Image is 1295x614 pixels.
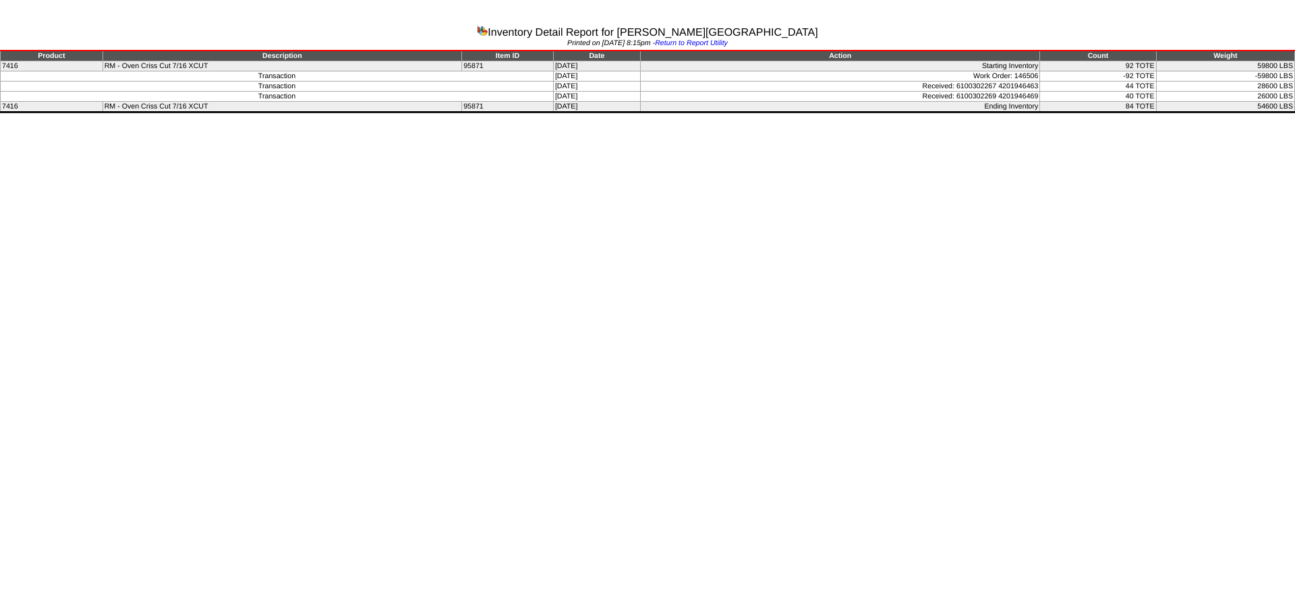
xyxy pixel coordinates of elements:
td: Transaction [1,82,554,92]
td: 54600 LBS [1156,102,1294,113]
td: [DATE] [553,92,640,102]
td: Received: 6100302269 4201946469 [641,92,1040,102]
td: Item ID [462,51,554,61]
td: -59800 LBS [1156,71,1294,82]
td: 84 TOTE [1040,102,1156,113]
td: 26000 LBS [1156,92,1294,102]
td: [DATE] [553,71,640,82]
td: 7416 [1,102,103,113]
td: 92 TOTE [1040,61,1156,71]
td: RM - Oven Criss Cut 7/16 XCUT [103,102,462,113]
td: Product [1,51,103,61]
td: Transaction [1,92,554,102]
td: [DATE] [553,61,640,71]
td: 7416 [1,61,103,71]
td: Work Order: 146506 [641,71,1040,82]
td: -92 TOTE [1040,71,1156,82]
td: Description [103,51,462,61]
td: 59800 LBS [1156,61,1294,71]
td: Date [553,51,640,61]
td: [DATE] [553,82,640,92]
img: graph.gif [477,25,488,36]
td: Transaction [1,71,554,82]
td: 28600 LBS [1156,82,1294,92]
td: RM - Oven Criss Cut 7/16 XCUT [103,61,462,71]
td: 44 TOTE [1040,82,1156,92]
td: Ending Inventory [641,102,1040,113]
td: 95871 [462,61,554,71]
td: Count [1040,51,1156,61]
td: Received: 6100302267 4201946463 [641,82,1040,92]
td: [DATE] [553,102,640,113]
td: Starting Inventory [641,61,1040,71]
td: 40 TOTE [1040,92,1156,102]
a: Return to Report Utility [655,39,728,47]
td: Weight [1156,51,1294,61]
td: Action [641,51,1040,61]
td: 95871 [462,102,554,113]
